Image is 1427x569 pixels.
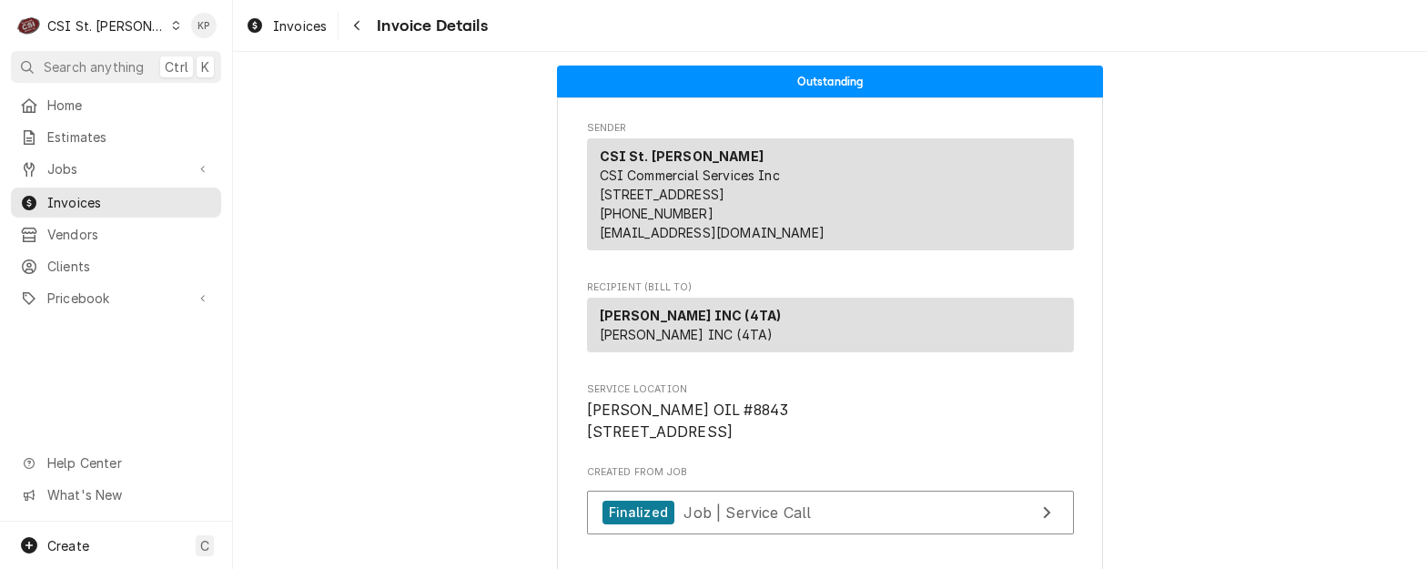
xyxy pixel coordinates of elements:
span: Search anything [44,57,144,76]
a: Vendors [11,219,221,249]
a: Go to Pricebook [11,283,221,313]
button: Search anythingCtrlK [11,51,221,83]
div: Service Location [587,382,1074,443]
span: Service Location [587,382,1074,397]
div: C [16,13,42,38]
span: Pricebook [47,289,185,308]
div: CSI St. Louis's Avatar [16,13,42,38]
span: Created From Job [587,465,1074,480]
a: Invoices [11,188,221,218]
span: Outstanding [797,76,864,87]
span: Estimates [47,127,212,147]
span: Recipient (Bill To) [587,280,1074,295]
div: Recipient (Bill To) [587,298,1074,352]
strong: [PERSON_NAME] INC (4TA) [600,308,782,323]
div: Created From Job [587,465,1074,544]
div: KP [191,13,217,38]
a: Estimates [11,122,221,152]
a: Go to What's New [11,480,221,510]
a: Go to Help Center [11,448,221,478]
span: C [200,536,209,555]
span: [PERSON_NAME] INC (4TA) [600,327,774,342]
span: K [201,57,209,76]
span: Help Center [47,453,210,472]
a: Clients [11,251,221,281]
span: Invoices [273,16,327,36]
div: Sender [587,138,1074,258]
button: Navigate back [342,11,371,40]
span: Invoices [47,193,212,212]
span: Job | Service Call [683,503,811,521]
span: CSI Commercial Services Inc [STREET_ADDRESS] [600,168,780,202]
div: Recipient (Bill To) [587,298,1074,360]
a: [PHONE_NUMBER] [600,206,713,221]
div: Invoice Recipient [587,280,1074,361]
div: Kym Parson's Avatar [191,13,217,38]
div: Invoice Sender [587,121,1074,259]
span: What's New [47,485,210,504]
a: Home [11,90,221,120]
a: [EMAIL_ADDRESS][DOMAIN_NAME] [600,225,825,240]
strong: CSI St. [PERSON_NAME] [600,148,764,164]
div: CSI St. [PERSON_NAME] [47,16,166,36]
span: Create [47,538,89,554]
a: Invoices [238,11,334,41]
span: Ctrl [165,57,188,76]
div: Sender [587,138,1074,250]
span: Home [47,96,212,115]
span: Clients [47,257,212,276]
span: Invoice Details [371,14,487,38]
span: [PERSON_NAME] OIL #8843 [STREET_ADDRESS] [587,401,789,441]
div: Finalized [602,501,674,525]
a: View Job [587,491,1074,535]
span: Vendors [47,225,212,244]
a: Go to Jobs [11,154,221,184]
span: Jobs [47,159,185,178]
span: Service Location [587,400,1074,442]
span: Sender [587,121,1074,136]
div: Status [557,66,1103,97]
